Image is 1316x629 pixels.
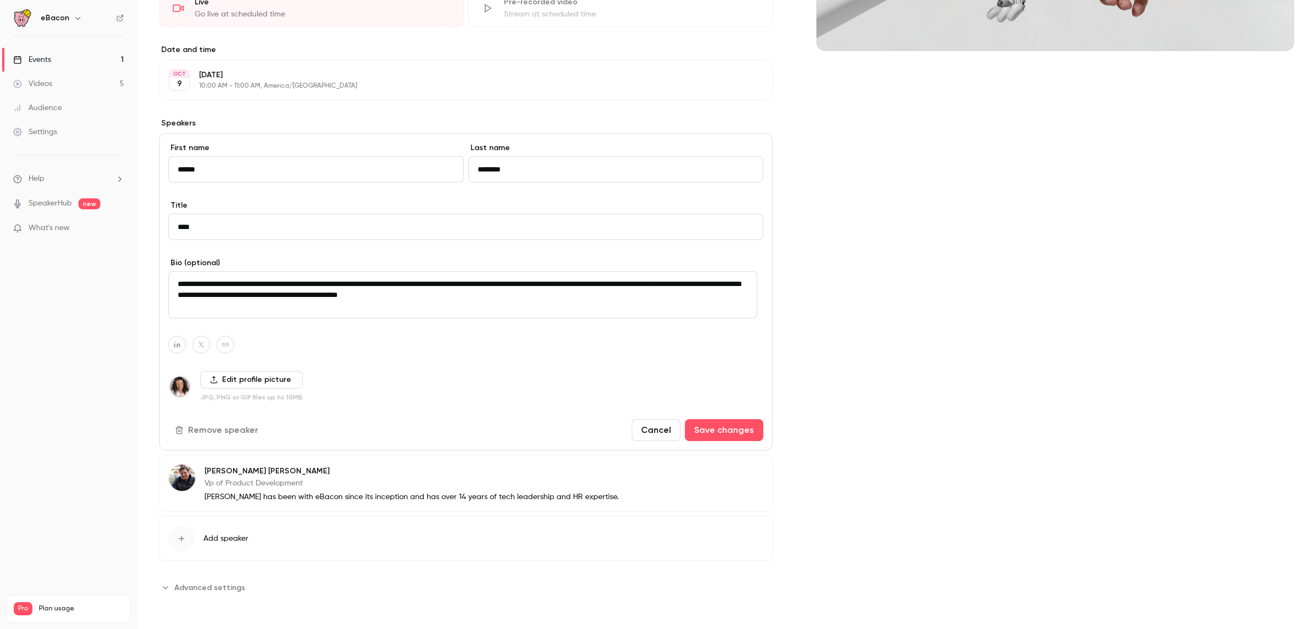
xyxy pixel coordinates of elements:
[200,393,303,402] p: JPG, PNG or GIF files up to 10MB
[205,491,619,502] p: [PERSON_NAME] has been with eBacon since its inception and has over 14 years of tech leadership a...
[168,200,763,211] label: Title
[14,602,32,615] span: Pro
[111,224,124,233] iframe: Noticeable Trigger
[632,419,680,441] button: Cancel
[159,118,773,129] label: Speakers
[13,54,51,65] div: Events
[168,419,267,441] button: Remove speaker
[199,70,714,81] p: [DATE]
[159,455,773,512] div: Alex Kremer[PERSON_NAME] [PERSON_NAME]Vp of Product Development[PERSON_NAME] has been with eBacon...
[78,198,100,209] span: new
[168,142,464,153] label: First name
[203,533,248,544] span: Add speaker
[159,579,252,596] button: Advanced settings
[39,604,123,613] span: Plan usage
[177,78,182,89] p: 9
[468,142,764,153] label: Last name
[199,82,714,90] p: 10:00 AM - 11:00 AM, America/[GEOGRAPHIC_DATA]
[29,222,70,234] span: What's new
[13,78,52,89] div: Videos
[159,44,773,55] label: Date and time
[29,198,72,209] a: SpeakerHub
[13,102,62,113] div: Audience
[169,70,189,78] div: OCT
[41,13,69,24] h6: eBacon
[685,419,763,441] button: Save changes
[13,173,124,185] li: help-dropdown-opener
[168,258,763,268] label: Bio (optional)
[195,9,450,20] div: Go live at scheduled time
[13,127,57,138] div: Settings
[14,9,31,27] img: eBacon
[174,582,245,593] span: Advanced settings
[29,173,44,185] span: Help
[159,579,773,596] section: Advanced settings
[205,478,619,489] p: Vp of Product Development
[169,375,191,397] img: Shawna Coronado
[205,466,619,477] p: [PERSON_NAME] [PERSON_NAME]
[159,516,773,561] button: Add speaker
[169,465,195,491] img: Alex Kremer
[200,371,303,388] label: Edit profile picture
[504,9,759,20] div: Stream at scheduled time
